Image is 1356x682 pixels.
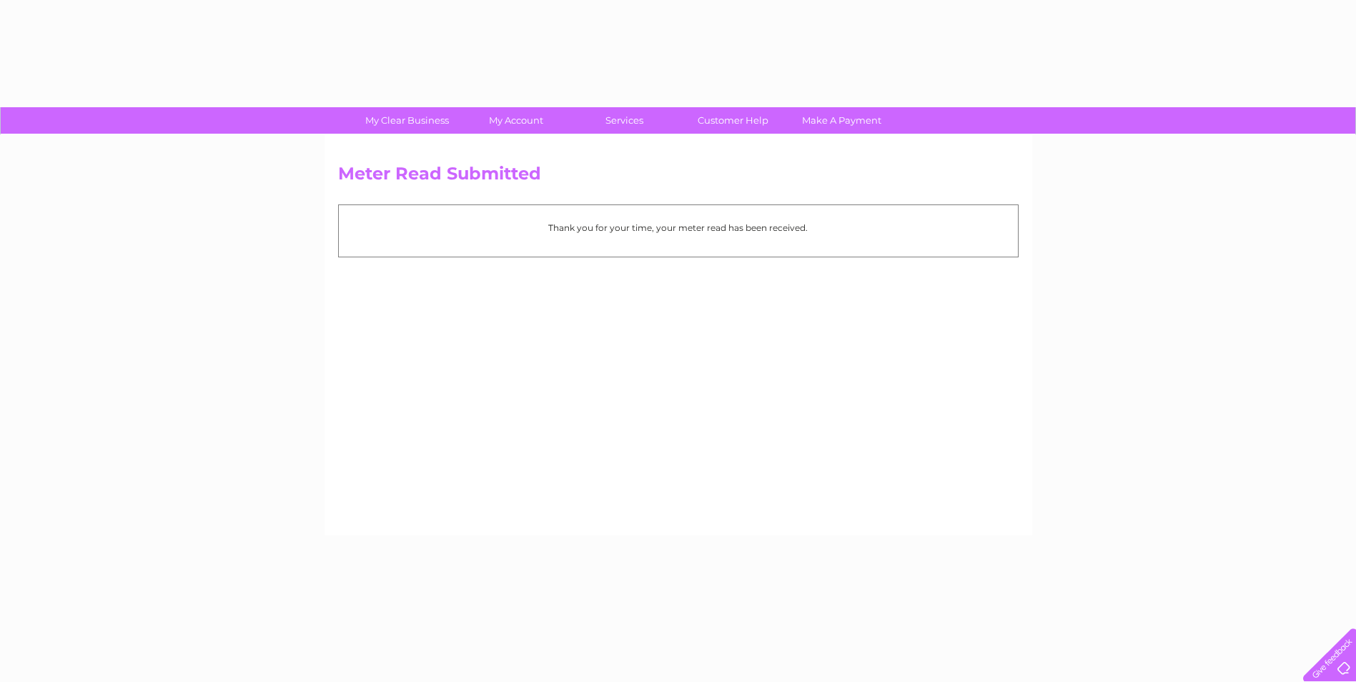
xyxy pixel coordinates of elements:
[457,107,575,134] a: My Account
[338,164,1019,191] h2: Meter Read Submitted
[783,107,901,134] a: Make A Payment
[674,107,792,134] a: Customer Help
[565,107,683,134] a: Services
[346,221,1011,234] p: Thank you for your time, your meter read has been received.
[348,107,466,134] a: My Clear Business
